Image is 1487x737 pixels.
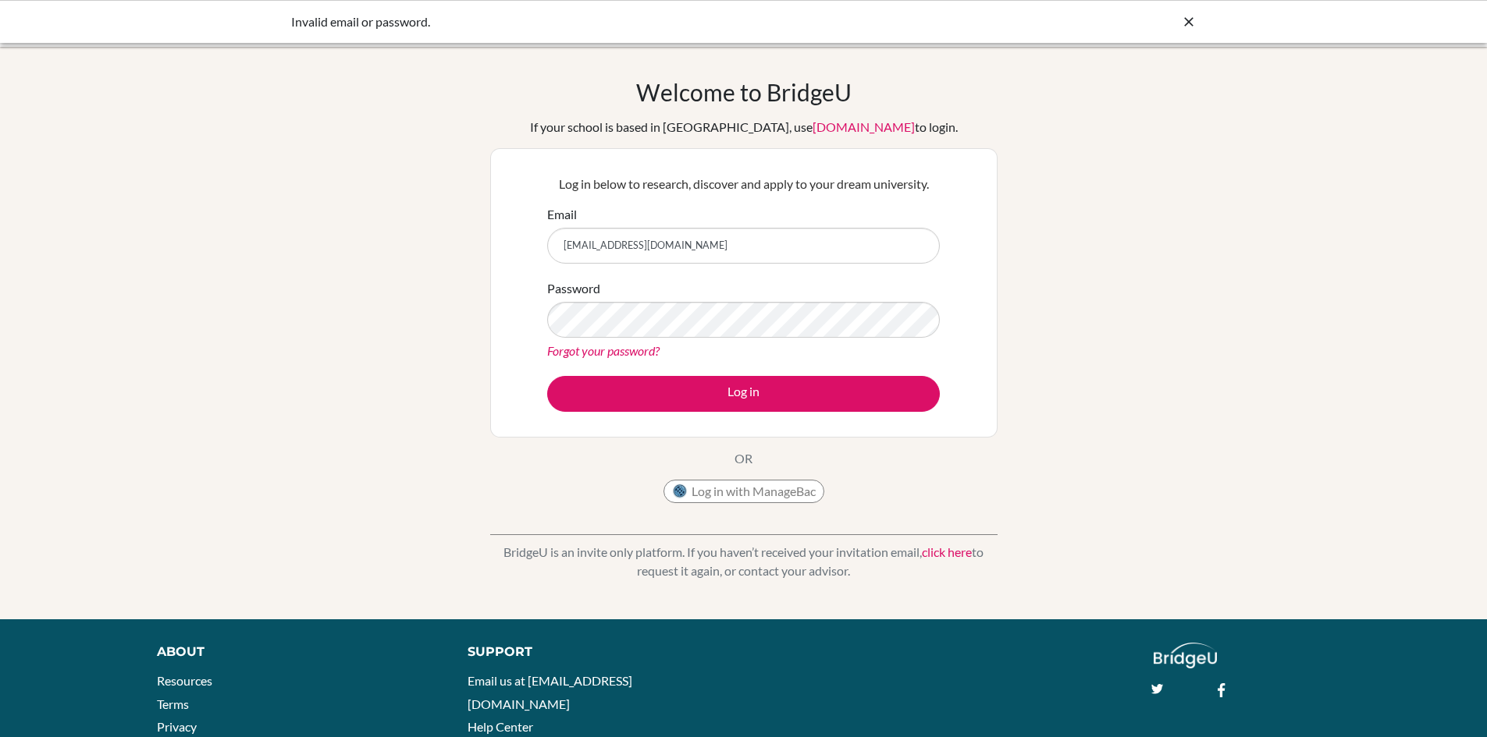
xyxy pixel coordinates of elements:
[157,719,197,734] a: Privacy
[547,205,577,224] label: Email
[157,696,189,711] a: Terms
[157,643,432,661] div: About
[663,480,824,503] button: Log in with ManageBac
[735,449,752,468] p: OR
[813,119,915,134] a: [DOMAIN_NAME]
[1154,643,1217,668] img: logo_white@2x-f4f0deed5e89b7ecb1c2cc34c3e3d731f90f0f143d5ea2071677605dd97b5244.png
[468,673,632,711] a: Email us at [EMAIL_ADDRESS][DOMAIN_NAME]
[636,78,852,106] h1: Welcome to BridgeU
[490,543,998,580] p: BridgeU is an invite only platform. If you haven’t received your invitation email, to request it ...
[530,118,958,136] div: If your school is based in [GEOGRAPHIC_DATA], use to login.
[547,343,660,358] a: Forgot your password?
[547,279,600,298] label: Password
[547,376,940,412] button: Log in
[547,175,940,193] p: Log in below to research, discover and apply to your dream university.
[157,673,212,688] a: Resources
[468,719,533,734] a: Help Center
[468,643,725,661] div: Support
[291,12,962,31] div: Invalid email or password.
[922,544,972,559] a: click here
